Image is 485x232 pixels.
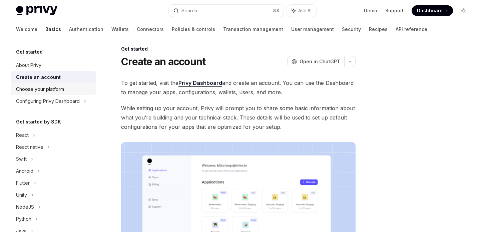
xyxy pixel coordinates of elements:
a: About Privy [11,59,96,71]
img: light logo [16,6,57,15]
div: Swift [16,155,27,163]
span: While setting up your account, Privy will prompt you to share some basic information about what y... [121,104,356,131]
span: Ask AI [298,7,312,14]
a: Authentication [69,21,103,37]
button: Search...⌘K [169,5,284,17]
h5: Get started by SDK [16,118,61,126]
a: Basics [45,21,61,37]
div: Flutter [16,179,30,187]
div: Unity [16,191,27,199]
div: Android [16,167,33,175]
div: React native [16,143,43,151]
a: Policies & controls [172,21,215,37]
span: ⌘ K [273,8,280,13]
a: Dashboard [412,5,453,16]
a: Wallets [111,21,129,37]
span: Open in ChatGPT [300,58,340,65]
div: Python [16,215,31,223]
a: Connectors [137,21,164,37]
div: Configuring Privy Dashboard [16,97,80,105]
div: NodeJS [16,203,34,211]
h5: Get started [16,48,43,56]
a: Support [385,7,404,14]
div: About Privy [16,61,41,69]
div: Get started [121,46,356,52]
a: Transaction management [223,21,283,37]
span: Dashboard [417,7,443,14]
div: Search... [181,7,200,15]
a: Create an account [11,71,96,83]
a: Demo [364,7,377,14]
a: API reference [396,21,427,37]
button: Open in ChatGPT [287,56,344,67]
a: User management [291,21,334,37]
a: Security [342,21,361,37]
button: Ask AI [287,5,316,17]
div: Create an account [16,73,61,81]
a: Recipes [369,21,388,37]
a: Welcome [16,21,37,37]
span: To get started, visit the and create an account. You can use the Dashboard to manage your apps, c... [121,78,356,97]
a: Privy Dashboard [178,80,222,87]
div: Choose your platform [16,85,64,93]
button: Toggle dark mode [458,5,469,16]
a: Choose your platform [11,83,96,95]
h1: Create an account [121,56,205,68]
div: React [16,131,29,139]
